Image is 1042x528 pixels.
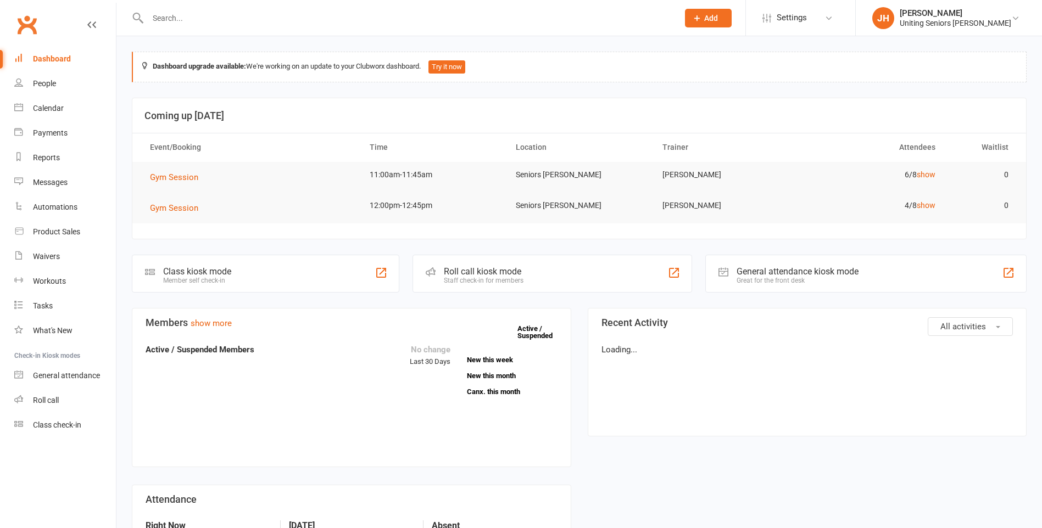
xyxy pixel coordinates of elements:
a: Class kiosk mode [14,413,116,437]
div: [PERSON_NAME] [900,8,1011,18]
a: Dashboard [14,47,116,71]
a: show [917,201,935,210]
div: Member self check-in [163,277,231,284]
div: No change [410,343,450,356]
td: Seniors [PERSON_NAME] [506,162,652,188]
h3: Recent Activity [601,317,1013,328]
th: Time [360,133,506,161]
a: Active / Suspended [517,317,566,347]
h3: Attendance [146,494,558,505]
td: 0 [945,162,1018,188]
span: Settings [777,5,807,30]
div: People [33,79,56,88]
div: Class check-in [33,420,81,429]
div: Uniting Seniors [PERSON_NAME] [900,18,1011,28]
a: Automations [14,195,116,220]
td: 0 [945,193,1018,218]
div: General attendance kiosk mode [737,266,859,277]
button: All activities [928,317,1013,336]
td: [PERSON_NAME] [653,162,799,188]
div: Roll call [33,396,59,405]
th: Event/Booking [140,133,360,161]
button: Gym Session [150,201,206,215]
div: Waivers [33,252,60,261]
div: Product Sales [33,227,80,236]
a: Calendar [14,96,116,121]
td: 6/8 [799,162,945,188]
th: Location [506,133,652,161]
div: Great for the front desk [737,277,859,284]
div: Workouts [33,277,66,285]
a: Tasks [14,294,116,318]
div: Last 30 Days [410,343,450,368]
div: Calendar [33,104,64,113]
a: People [14,71,116,96]
div: Payments [33,128,68,137]
a: show more [191,318,232,328]
div: Reports [33,153,60,162]
a: Product Sales [14,220,116,244]
p: Loading... [601,343,1013,356]
h3: Coming up [DATE] [144,110,1014,121]
div: Class kiosk mode [163,266,231,277]
div: We're working on an update to your Clubworx dashboard. [132,52,1027,82]
a: Roll call [14,388,116,413]
span: Gym Session [150,172,198,182]
div: Tasks [33,301,53,310]
a: What's New [14,318,116,343]
div: General attendance [33,371,100,380]
td: 4/8 [799,193,945,218]
h3: Members [146,317,558,328]
span: Gym Session [150,203,198,213]
div: Automations [33,203,77,211]
button: Try it now [428,60,465,74]
th: Waitlist [945,133,1018,161]
td: 11:00am-11:45am [360,162,506,188]
a: New this month [467,372,558,379]
td: 12:00pm-12:45pm [360,193,506,218]
a: Waivers [14,244,116,269]
a: Workouts [14,269,116,294]
a: Reports [14,145,116,170]
div: Staff check-in for members [444,277,523,284]
a: General attendance kiosk mode [14,363,116,388]
button: Gym Session [150,171,206,184]
div: Dashboard [33,54,71,63]
a: show [917,170,935,179]
div: Roll call kiosk mode [444,266,523,277]
input: Search... [144,10,671,26]
th: Attendees [799,133,945,161]
td: [PERSON_NAME] [653,193,799,218]
a: Canx. this month [467,388,558,395]
strong: Dashboard upgrade available: [153,62,246,70]
strong: Active / Suspended Members [146,345,254,355]
span: All activities [940,322,986,332]
a: Clubworx [13,11,41,38]
a: Payments [14,121,116,145]
div: Messages [33,178,68,187]
th: Trainer [653,133,799,161]
span: Add [704,14,718,23]
a: New this week [467,356,558,363]
button: Add [685,9,732,27]
td: Seniors [PERSON_NAME] [506,193,652,218]
div: JH [872,7,894,29]
div: What's New [33,326,73,335]
a: Messages [14,170,116,195]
